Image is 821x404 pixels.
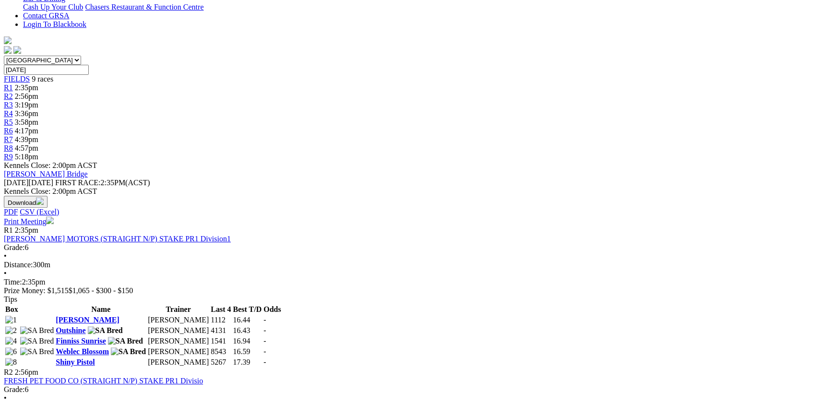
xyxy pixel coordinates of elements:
div: 6 [4,385,817,394]
span: Kennels Close: 2:00pm ACST [4,161,97,169]
img: 6 [5,347,17,356]
div: Download [4,208,817,216]
img: 4 [5,337,17,345]
a: FIELDS [4,75,30,83]
img: logo-grsa-white.png [4,36,12,44]
a: Finniss Sunrise [56,337,106,345]
a: R6 [4,127,13,135]
a: Contact GRSA [23,12,69,20]
a: R1 [4,83,13,92]
img: 2 [5,326,17,335]
span: Box [5,305,18,313]
a: Print Meeting [4,217,54,226]
a: [PERSON_NAME] [56,316,119,324]
img: SA Bred [20,347,54,356]
a: R9 [4,153,13,161]
a: R4 [4,109,13,118]
span: R2 [4,368,13,376]
div: Kennels Close: 2:00pm ACST [4,187,817,196]
a: Chasers Restaurant & Function Centre [85,3,203,11]
td: 5267 [210,357,231,367]
span: 2:35pm [15,83,38,92]
span: Grade: [4,243,25,251]
span: - [263,337,266,345]
span: - [263,358,266,366]
span: 2:56pm [15,92,38,100]
img: 8 [5,358,17,367]
img: twitter.svg [13,46,21,54]
td: 16.44 [232,315,262,325]
div: 2:35pm [4,278,817,286]
span: FIRST RACE: [55,178,100,187]
img: SA Bred [108,337,143,345]
a: Cash Up Your Club [23,3,83,11]
a: R3 [4,101,13,109]
td: 16.94 [232,336,262,346]
td: [PERSON_NAME] [147,347,209,356]
a: R8 [4,144,13,152]
img: printer.svg [46,216,54,224]
a: R2 [4,92,13,100]
th: Best T/D [232,305,262,314]
span: - [263,347,266,356]
span: Tips [4,295,17,303]
th: Trainer [147,305,209,314]
span: 2:35pm [15,226,38,234]
span: 4:57pm [15,144,38,152]
img: SA Bred [20,337,54,345]
span: 9 races [32,75,53,83]
span: $1,065 - $300 - $150 [69,286,133,295]
span: Time: [4,278,22,286]
span: • [4,269,7,277]
span: Distance: [4,261,33,269]
span: 3:19pm [15,101,38,109]
img: download.svg [36,197,44,205]
td: [PERSON_NAME] [147,336,209,346]
a: Login To Blackbook [23,20,86,28]
span: 2:56pm [15,368,38,376]
img: 1 [5,316,17,324]
td: [PERSON_NAME] [147,357,209,367]
span: 2:35PM(ACST) [55,178,150,187]
span: [DATE] [4,178,29,187]
div: 6 [4,243,817,252]
td: 4131 [210,326,231,335]
td: [PERSON_NAME] [147,315,209,325]
span: 3:36pm [15,109,38,118]
td: 1541 [210,336,231,346]
span: R1 [4,226,13,234]
span: - [263,326,266,334]
button: Download [4,196,48,208]
a: [PERSON_NAME] Bridge [4,170,88,178]
span: • [4,394,7,402]
span: [DATE] [4,178,53,187]
td: 1112 [210,315,231,325]
a: Shiny Pistol [56,358,95,366]
img: SA Bred [111,347,146,356]
a: R7 [4,135,13,143]
span: 4:39pm [15,135,38,143]
img: SA Bred [20,326,54,335]
th: Odds [263,305,281,314]
img: facebook.svg [4,46,12,54]
a: FRESH PET FOOD CO (STRAIGHT N/P) STAKE PR1 Divisio [4,377,203,385]
a: CSV (Excel) [20,208,59,216]
span: 5:18pm [15,153,38,161]
a: Outshine [56,326,85,334]
img: SA Bred [88,326,123,335]
a: R5 [4,118,13,126]
td: 8543 [210,347,231,356]
span: Grade: [4,385,25,393]
th: Name [55,305,146,314]
th: Last 4 [210,305,231,314]
span: 3:58pm [15,118,38,126]
div: Bar & Dining [23,3,817,12]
